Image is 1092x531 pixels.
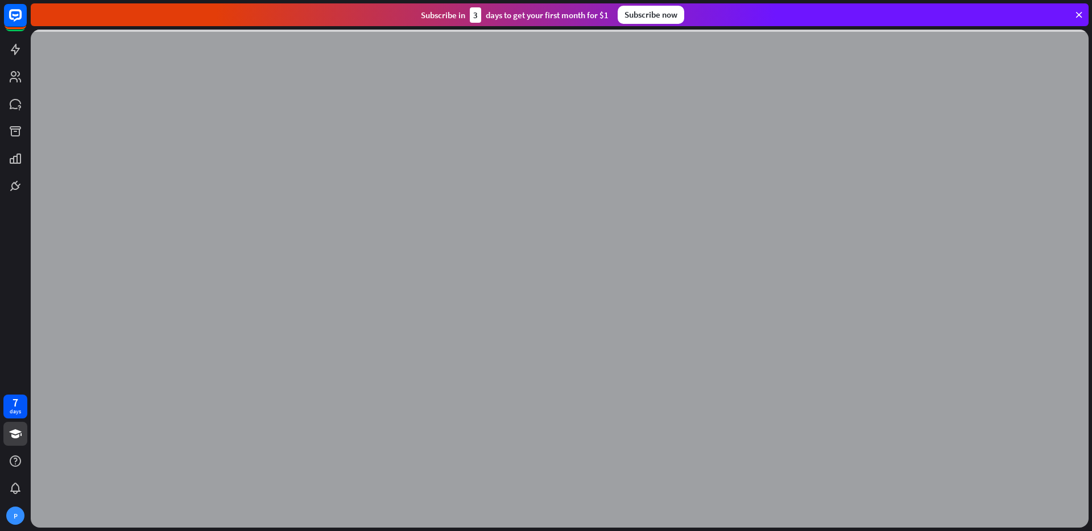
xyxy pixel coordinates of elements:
[6,507,24,525] div: P
[13,397,18,408] div: 7
[618,6,684,24] div: Subscribe now
[3,395,27,418] a: 7 days
[10,408,21,416] div: days
[470,7,481,23] div: 3
[421,7,609,23] div: Subscribe in days to get your first month for $1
